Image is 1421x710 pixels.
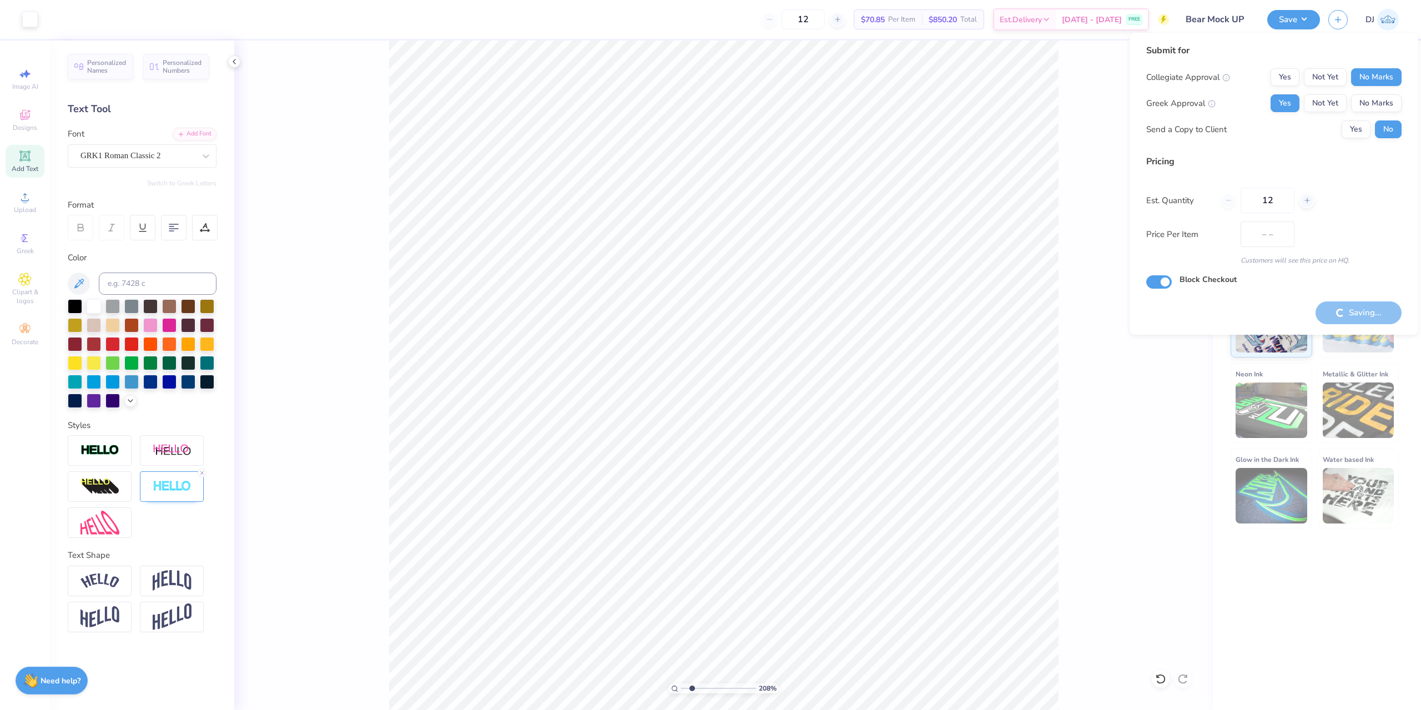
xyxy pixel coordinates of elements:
[6,288,44,305] span: Clipart & logos
[1236,468,1307,523] img: Glow in the Dark Ink
[163,59,202,74] span: Personalized Numbers
[1236,368,1263,380] span: Neon Ink
[861,14,885,26] span: $70.85
[80,511,119,535] img: Free Distort
[17,246,34,255] span: Greek
[1128,16,1140,23] span: FREE
[1377,9,1399,31] img: Danyl Jon Ferrer
[1062,14,1122,26] span: [DATE] - [DATE]
[1342,120,1370,138] button: Yes
[153,570,192,591] img: Arch
[1271,94,1299,112] button: Yes
[1241,188,1294,213] input: – –
[1146,255,1402,265] div: Customers will see this price on HQ.
[68,251,216,264] div: Color
[12,82,38,91] span: Image AI
[80,444,119,457] img: Stroke
[99,273,216,295] input: e.g. 7428 c
[153,603,192,631] img: Rise
[1236,454,1299,465] span: Glow in the Dark Ink
[1351,94,1402,112] button: No Marks
[929,14,957,26] span: $850.20
[1177,8,1259,31] input: Untitled Design
[1146,194,1212,207] label: Est. Quantity
[41,676,80,686] strong: Need help?
[1323,454,1374,465] span: Water based Ink
[68,199,218,212] div: Format
[68,102,216,117] div: Text Tool
[1323,468,1394,523] img: Water based Ink
[1365,13,1374,26] span: DJ
[68,128,84,140] label: Font
[1375,120,1402,138] button: No
[80,573,119,588] img: Arc
[1146,155,1402,168] div: Pricing
[1351,68,1402,86] button: No Marks
[1323,368,1388,380] span: Metallic & Glitter Ink
[153,444,192,457] img: Shadow
[1271,68,1299,86] button: Yes
[759,683,777,693] span: 208 %
[68,419,216,432] div: Styles
[1365,9,1399,31] a: DJ
[1304,94,1347,112] button: Not Yet
[1267,10,1320,29] button: Save
[173,128,216,140] div: Add Font
[1146,71,1230,84] div: Collegiate Approval
[1146,97,1216,110] div: Greek Approval
[1146,44,1402,57] div: Submit for
[80,478,119,496] img: 3d Illusion
[12,164,38,173] span: Add Text
[1180,274,1237,285] label: Block Checkout
[1304,68,1347,86] button: Not Yet
[147,179,216,188] button: Switch to Greek Letters
[87,59,127,74] span: Personalized Names
[960,14,977,26] span: Total
[14,205,36,214] span: Upload
[888,14,915,26] span: Per Item
[68,549,216,562] div: Text Shape
[1146,123,1227,136] div: Send a Copy to Client
[1000,14,1042,26] span: Est. Delivery
[1146,228,1232,241] label: Price Per Item
[782,9,825,29] input: – –
[1323,382,1394,438] img: Metallic & Glitter Ink
[1236,382,1307,438] img: Neon Ink
[153,480,192,493] img: Negative Space
[80,606,119,628] img: Flag
[12,338,38,346] span: Decorate
[13,123,37,132] span: Designs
